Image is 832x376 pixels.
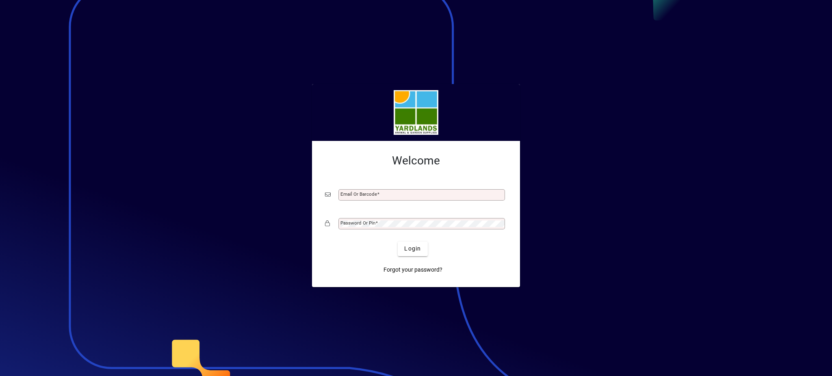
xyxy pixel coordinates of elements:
h2: Welcome [325,154,507,168]
mat-label: Password or Pin [340,220,375,226]
button: Login [398,242,427,256]
a: Forgot your password? [380,263,446,277]
span: Login [404,244,421,253]
span: Forgot your password? [383,266,442,274]
mat-label: Email or Barcode [340,191,377,197]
